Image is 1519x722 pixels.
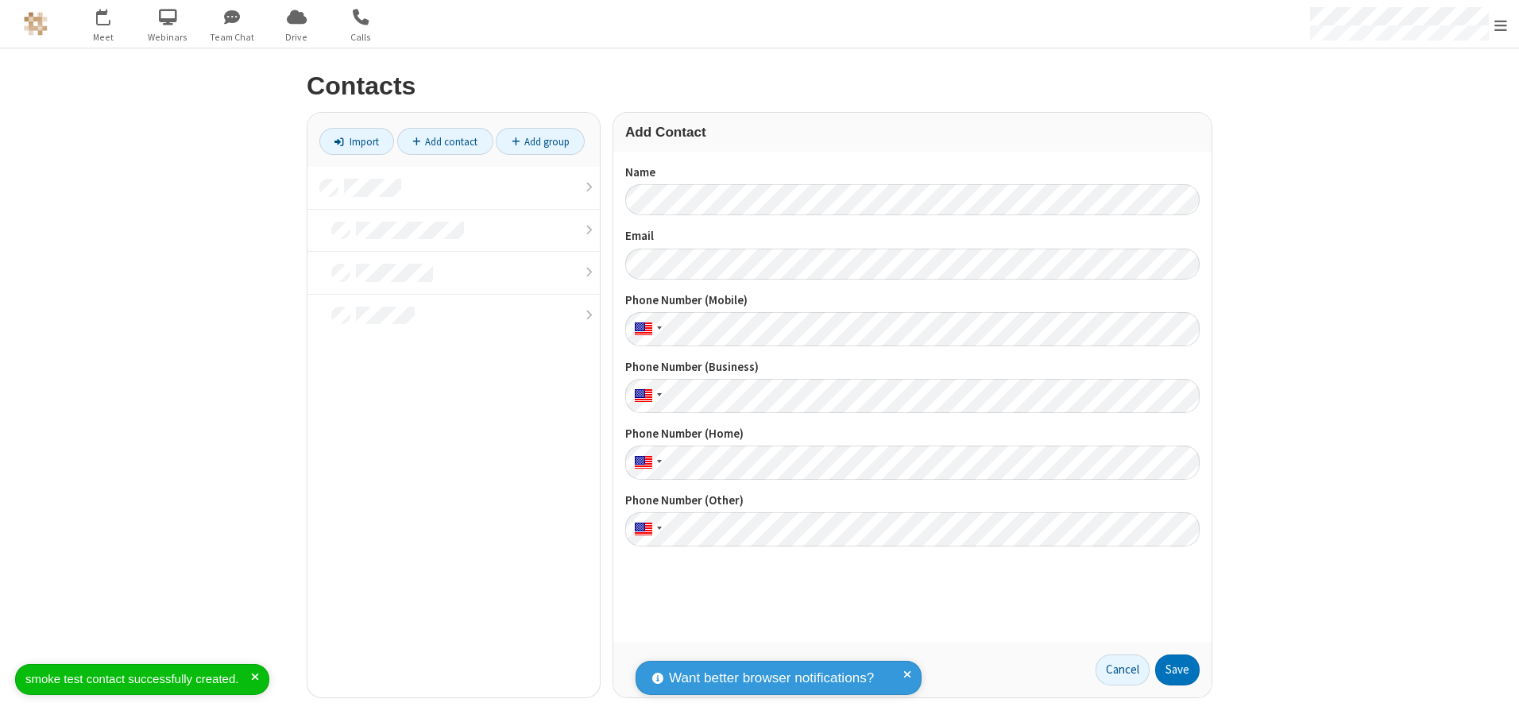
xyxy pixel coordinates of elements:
[625,425,1200,443] label: Phone Number (Home)
[319,128,394,155] a: Import
[397,128,493,155] a: Add contact
[307,72,1212,100] h2: Contacts
[138,30,198,44] span: Webinars
[74,30,133,44] span: Meet
[625,379,667,413] div: United States: + 1
[107,9,118,21] div: 1
[625,227,1200,245] label: Email
[625,492,1200,510] label: Phone Number (Other)
[24,12,48,36] img: QA Selenium DO NOT DELETE OR CHANGE
[625,312,667,346] div: United States: + 1
[625,512,667,546] div: United States: + 1
[203,30,262,44] span: Team Chat
[669,668,874,689] span: Want better browser notifications?
[331,30,391,44] span: Calls
[625,164,1200,182] label: Name
[496,128,585,155] a: Add group
[1096,654,1150,686] a: Cancel
[625,292,1200,310] label: Phone Number (Mobile)
[25,670,251,689] div: smoke test contact successfully created.
[625,446,667,480] div: United States: + 1
[625,358,1200,376] label: Phone Number (Business)
[625,125,1200,140] h3: Add Contact
[267,30,327,44] span: Drive
[1155,654,1200,686] button: Save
